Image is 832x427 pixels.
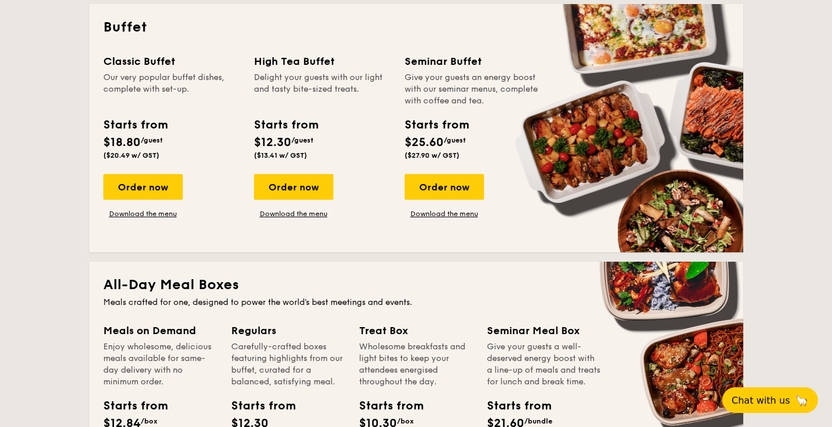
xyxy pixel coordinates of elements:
a: Download the menu [405,209,484,218]
span: ($13.41 w/ GST) [254,151,307,159]
div: Order now [103,174,183,200]
div: Meals crafted for one, designed to power the world's best meetings and events. [103,297,729,308]
div: Give your guests an energy boost with our seminar menus, complete with coffee and tea. [405,72,541,107]
span: /guest [291,136,314,144]
span: $25.60 [405,136,444,150]
h2: All-Day Meal Boxes [103,276,729,294]
div: Order now [254,174,333,200]
span: Chat with us [732,395,790,406]
div: Enjoy wholesome, delicious meals available for same-day delivery with no minimum order. [103,341,217,388]
div: Order now [405,174,484,200]
button: Chat with us🦙 [722,387,818,413]
div: Meals on Demand [103,322,217,339]
a: Download the menu [254,209,333,218]
div: Starts from [231,397,284,415]
div: Starts from [487,397,539,415]
div: Delight your guests with our light and tasty bite-sized treats. [254,72,391,107]
span: 🦙 [795,394,809,407]
div: Regulars [231,322,345,339]
span: ($27.90 w/ GST) [405,151,459,159]
div: High Tea Buffet [254,53,391,70]
div: Starts from [103,116,167,134]
div: Treat Box [359,322,473,339]
span: /guest [141,136,163,144]
div: Classic Buffet [103,53,240,70]
div: Starts from [359,397,412,415]
div: Seminar Meal Box [487,322,601,339]
div: Our very popular buffet dishes, complete with set-up. [103,72,240,107]
div: Wholesome breakfasts and light bites to keep your attendees energised throughout the day. [359,341,473,388]
div: Carefully-crafted boxes featuring highlights from our buffet, curated for a balanced, satisfying ... [231,341,345,388]
div: Starts from [254,116,318,134]
span: /bundle [524,417,552,425]
span: /box [397,417,414,425]
span: /guest [444,136,466,144]
a: Download the menu [103,209,183,218]
div: Give your guests a well-deserved energy boost with a line-up of meals and treats for lunch and br... [487,341,601,388]
div: Seminar Buffet [405,53,541,70]
div: Starts from [103,397,156,415]
span: /box [141,417,158,425]
span: $18.80 [103,136,141,150]
span: $12.30 [254,136,291,150]
h2: Buffet [103,18,729,37]
span: ($20.49 w/ GST) [103,151,159,159]
div: Starts from [405,116,468,134]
